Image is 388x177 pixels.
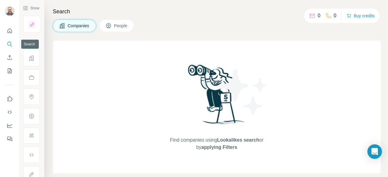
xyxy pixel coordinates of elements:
span: Lookalikes search [217,137,259,143]
img: Surfe Illustration - Woman searching with binoculars [185,63,248,130]
span: applying Filters [201,145,237,150]
span: Find companies using or by [168,136,265,151]
button: Use Surfe on LinkedIn [5,93,15,104]
div: Open Intercom Messenger [367,144,382,159]
button: Use Surfe API [5,107,15,118]
button: Feedback [5,133,15,144]
span: Companies [68,23,90,29]
img: Avatar [5,6,15,16]
button: Enrich CSV [5,52,15,63]
p: 0 [318,12,320,19]
span: People [114,23,128,29]
button: My lists [5,65,15,76]
h4: Search [53,7,381,16]
button: Buy credits [346,11,375,20]
p: 0 [334,12,336,19]
button: Search [5,39,15,50]
button: Dashboard [5,120,15,131]
img: Surfe Illustration - Stars [217,65,271,119]
button: Quick start [5,25,15,36]
button: Show [19,4,44,13]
